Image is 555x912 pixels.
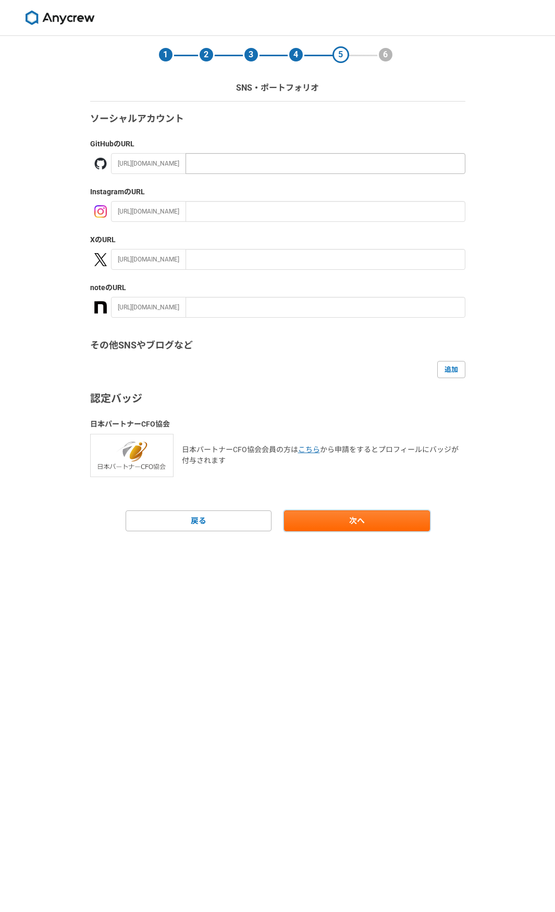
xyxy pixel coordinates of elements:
[94,157,107,170] img: github-367d5cb2.png
[21,10,99,25] img: 8DqYSo04kwAAAAASUVORK5CYII=
[157,46,174,63] div: 1
[94,253,107,266] img: x-391a3a86.png
[90,434,174,477] img: cfo_association_with_name.png-a2ca6198.png
[90,391,465,406] h3: 認定バッジ
[90,419,465,430] h3: 日本パートナーCFO協会
[90,112,465,126] h3: ソーシャルアカウント
[90,186,465,197] label: Instagram のURL
[94,205,107,218] img: instagram-21f86b55.png
[182,444,465,466] p: 日本パートナーCFO協会会員の方は から申請をするとプロフィールにバッジが付与されます
[284,510,430,531] a: 次へ
[298,445,320,454] a: こちら
[90,139,465,149] label: GitHub のURL
[90,282,465,293] label: note のURL
[90,234,465,245] label: X のURL
[332,46,349,63] div: 5
[236,82,319,94] p: SNS・ポートフォリオ
[377,46,394,63] div: 6
[198,46,215,63] div: 2
[288,46,304,63] div: 4
[126,510,272,531] a: 戻る
[90,339,465,353] h3: その他SNSやブログなど
[94,301,107,314] img: a3U9rW3u3Lr2az699ms0nsgwjY3a+92wMGRIAAAQIE9hX4PzgNzWcoiwVVAAAAAElFTkSuQmCC
[243,46,260,63] div: 3
[437,361,465,378] a: 追加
